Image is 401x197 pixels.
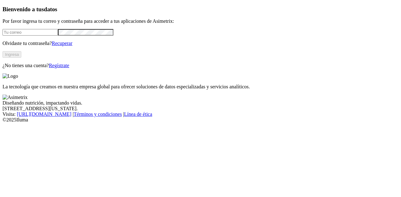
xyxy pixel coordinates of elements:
[17,111,71,117] a: [URL][DOMAIN_NAME]
[124,111,152,117] a: Línea de ética
[3,84,398,90] p: La tecnología que creamos en nuestra empresa global para ofrecer soluciones de datos especializad...
[49,63,69,68] a: Regístrate
[52,41,72,46] a: Recuperar
[3,29,58,36] input: Tu correo
[3,73,18,79] img: Logo
[3,111,398,117] div: Visita : | |
[3,6,398,13] h3: Bienvenido a tus
[44,6,57,12] span: datos
[3,106,398,111] div: [STREET_ADDRESS][US_STATE].
[3,100,398,106] div: Diseñando nutrición, impactando vidas.
[3,18,398,24] p: Por favor ingresa tu correo y contraseña para acceder a tus aplicaciones de Asimetrix:
[3,63,398,68] p: ¿No tienes una cuenta?
[74,111,122,117] a: Términos y condiciones
[3,117,398,123] div: © 2025 Iluma
[3,51,21,58] button: Ingresa
[3,95,28,100] img: Asimetrix
[3,41,398,46] p: Olvidaste tu contraseña?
